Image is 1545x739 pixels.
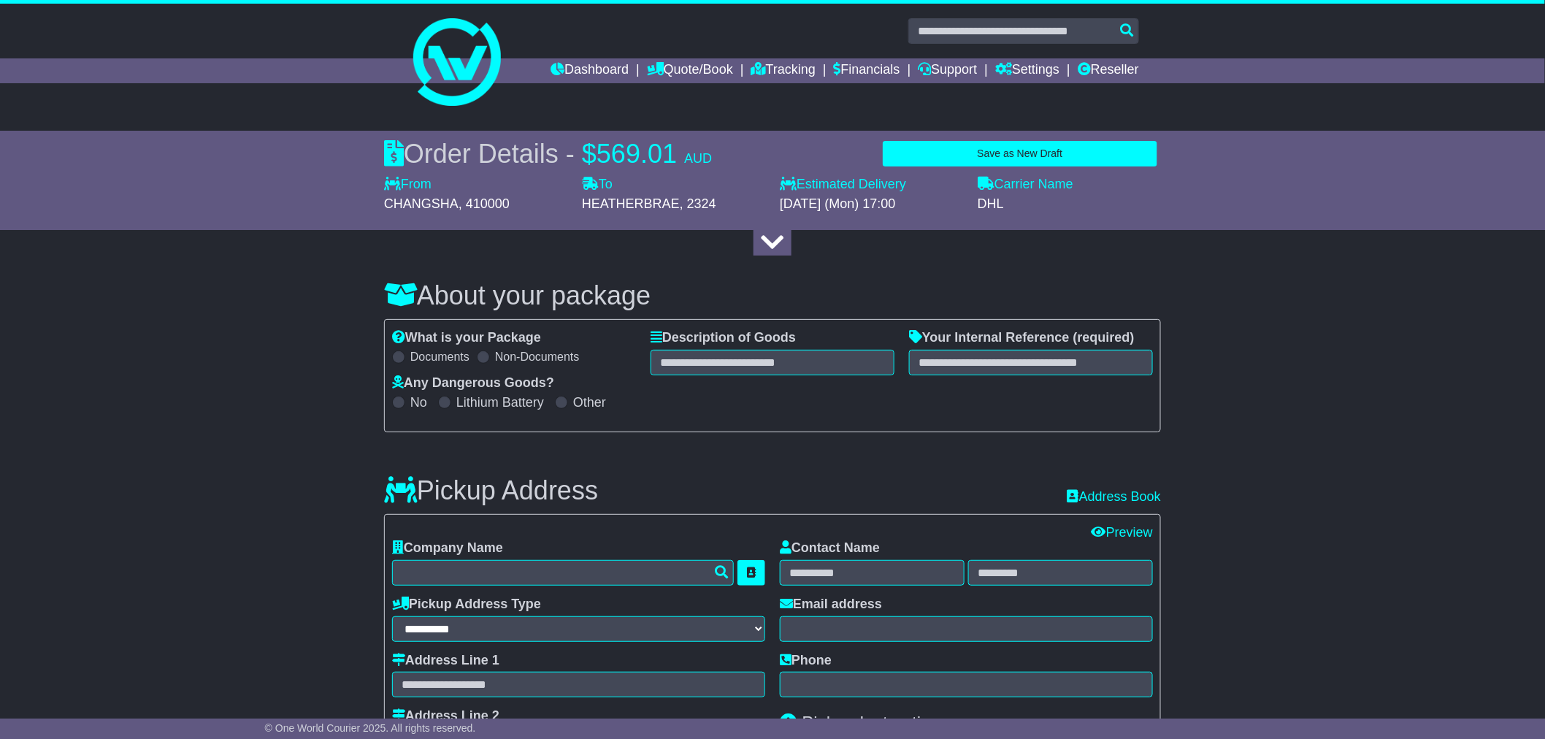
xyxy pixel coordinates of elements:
span: © One World Courier 2025. All rights reserved. [265,722,476,734]
a: Financials [834,58,900,83]
span: CHANGSHA [384,196,459,211]
a: Support [918,58,977,83]
a: Dashboard [551,58,629,83]
span: AUD [684,151,712,166]
span: $ [582,139,597,169]
div: DHL [978,196,1161,212]
span: HEATHERBRAE [582,196,680,211]
label: Any Dangerous Goods? [392,375,554,391]
div: Order Details - [384,138,712,169]
label: Carrier Name [978,177,1073,193]
div: [DATE] (Mon) 17:00 [780,196,963,212]
span: 569.01 [597,139,677,169]
label: Phone [780,653,832,669]
label: Non-Documents [495,350,580,364]
label: Email address [780,597,882,613]
label: Your Internal Reference (required) [909,330,1135,346]
a: Quote/Book [647,58,733,83]
label: Other [573,395,606,411]
button: Save as New Draft [883,141,1157,166]
label: What is your Package [392,330,541,346]
h3: About your package [384,281,1161,310]
a: Reseller [1078,58,1139,83]
label: Address Line 1 [392,653,499,669]
h3: Pickup Address [384,476,598,505]
a: Tracking [751,58,816,83]
label: Pickup Address Type [392,597,541,613]
label: Lithium Battery [456,395,544,411]
label: Documents [410,350,469,364]
label: No [410,395,427,411]
label: Company Name [392,540,503,556]
a: Address Book [1067,489,1161,505]
span: Pickup Instructions [802,713,949,732]
label: To [582,177,613,193]
label: Contact Name [780,540,880,556]
label: From [384,177,432,193]
a: Settings [995,58,1059,83]
span: , 2324 [680,196,716,211]
label: Description of Goods [651,330,796,346]
span: , 410000 [459,196,510,211]
label: Address Line 2 [392,708,499,724]
a: Preview [1092,525,1153,540]
label: Estimated Delivery [780,177,963,193]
